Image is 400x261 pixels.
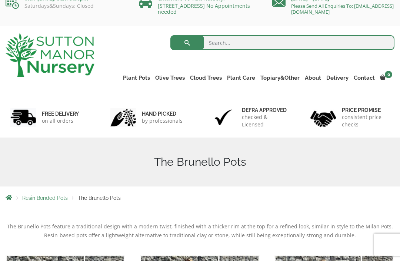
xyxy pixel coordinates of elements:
[342,113,390,128] p: consistent price checks
[302,73,324,83] a: About
[6,195,394,201] nav: Breadcrumbs
[6,222,394,240] p: The Brunello Pots feature a traditional design with a modern twist, finished with a thicker rim a...
[242,107,290,113] h6: Defra approved
[78,195,121,201] span: The Brunello Pots
[187,73,224,83] a: Cloud Trees
[10,108,36,127] img: 1.jpg
[310,106,336,129] img: 4.jpg
[210,108,236,127] img: 3.jpg
[351,73,377,83] a: Contact
[377,73,394,83] a: 0
[142,110,183,117] h6: hand picked
[324,73,351,83] a: Delivery
[342,107,390,113] h6: Price promise
[6,33,94,77] img: logo
[224,73,258,83] a: Plant Care
[22,195,68,201] a: Resin Bonded Pots
[153,73,187,83] a: Olive Trees
[120,73,153,83] a: Plant Pots
[6,3,128,9] p: Saturdays&Sundays: Closed
[385,71,392,78] span: 0
[242,113,290,128] p: checked & Licensed
[110,108,136,127] img: 2.jpg
[42,117,79,125] p: on all orders
[142,117,183,125] p: by professionals
[291,3,394,15] a: Please Send All Enquiries To: [EMAIL_ADDRESS][DOMAIN_NAME]
[170,35,394,50] input: Search...
[258,73,302,83] a: Topiary&Other
[42,110,79,117] h6: FREE DELIVERY
[158,2,250,15] a: [STREET_ADDRESS] No Appointments needed
[6,155,394,169] h1: The Brunello Pots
